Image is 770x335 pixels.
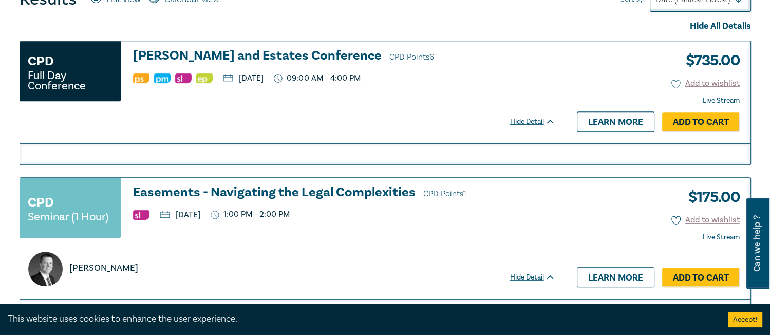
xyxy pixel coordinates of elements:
[577,111,654,131] a: Learn more
[389,52,434,62] span: CPD Points 6
[577,267,654,287] a: Learn more
[133,49,555,64] h3: [PERSON_NAME] and Estates Conference
[28,70,113,91] small: Full Day Conference
[20,20,751,33] div: Hide All Details
[133,185,555,201] h3: Easements - Navigating the Legal Complexities
[154,73,171,83] img: Practice Management & Business Skills
[662,112,740,132] a: Add to Cart
[133,185,555,201] a: Easements - Navigating the Legal Complexities CPD Points1
[196,73,213,83] img: Ethics & Professional Responsibility
[28,212,108,222] small: Seminar (1 Hour)
[423,189,466,199] span: CPD Points 1
[28,52,53,70] h3: CPD
[28,252,63,286] img: https://s3.ap-southeast-2.amazonaws.com/leo-cussen-store-production-content/Contacts/Phillip%20Le...
[211,210,290,219] p: 1:00 PM - 2:00 PM
[728,312,762,327] button: Accept cookies
[69,262,138,275] p: [PERSON_NAME]
[133,73,149,83] img: Professional Skills
[703,233,740,242] strong: Live Stream
[160,211,200,219] p: [DATE]
[28,193,53,212] h3: CPD
[671,78,740,89] button: Add to wishlist
[510,272,567,283] div: Hide Detail
[133,210,149,220] img: Substantive Law
[662,268,740,287] a: Add to Cart
[133,49,555,64] a: [PERSON_NAME] and Estates Conference CPD Points6
[223,74,264,82] p: [DATE]
[681,185,740,209] h3: $ 175.00
[671,214,740,226] button: Add to wishlist
[274,73,361,83] p: 09:00 AM - 4:00 PM
[703,96,740,105] strong: Live Stream
[8,312,712,326] div: This website uses cookies to enhance the user experience.
[175,73,192,83] img: Substantive Law
[510,117,567,127] div: Hide Detail
[752,204,762,283] span: Can we help ?
[678,49,740,72] h3: $ 735.00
